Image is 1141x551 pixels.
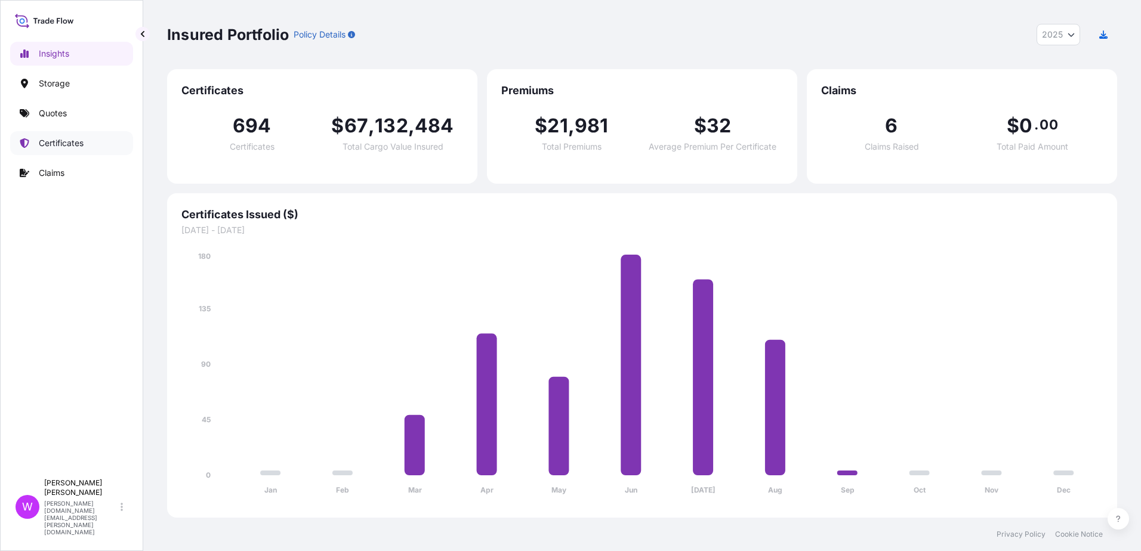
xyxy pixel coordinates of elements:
span: , [408,116,415,135]
p: Insured Portfolio [167,25,289,44]
a: Cookie Notice [1055,530,1103,539]
tspan: 135 [199,304,211,313]
span: Total Paid Amount [997,143,1068,151]
tspan: Jan [264,485,277,494]
span: Certificates [230,143,275,151]
span: Claims Raised [865,143,919,151]
span: Certificates Issued ($) [181,208,1103,222]
span: . [1034,120,1038,129]
span: Certificates [181,83,463,98]
a: Claims [10,161,133,185]
span: 67 [344,116,368,135]
p: Claims [39,167,64,179]
span: , [568,116,575,135]
tspan: Apr [480,485,494,494]
span: Average Premium Per Certificate [649,143,776,151]
tspan: Feb [336,485,349,494]
span: Claims [821,83,1103,98]
tspan: Oct [914,485,926,494]
span: [DATE] - [DATE] [181,224,1103,236]
a: Certificates [10,131,133,155]
span: , [368,116,375,135]
tspan: [DATE] [691,485,716,494]
span: $ [694,116,707,135]
a: Quotes [10,101,133,125]
p: Certificates [39,137,84,149]
a: Storage [10,72,133,95]
span: $ [331,116,344,135]
span: Premiums [501,83,783,98]
p: Storage [39,78,70,89]
tspan: 0 [206,470,211,479]
span: 6 [885,116,898,135]
span: 694 [233,116,272,135]
p: Policy Details [294,29,346,41]
tspan: 90 [201,360,211,369]
span: Total Premiums [542,143,602,151]
tspan: Dec [1057,485,1071,494]
span: 00 [1040,120,1057,129]
span: 21 [547,116,568,135]
a: Insights [10,42,133,66]
tspan: Nov [985,485,999,494]
button: Year Selector [1037,24,1080,45]
p: Quotes [39,107,67,119]
span: 132 [375,116,408,135]
p: [PERSON_NAME][DOMAIN_NAME][EMAIL_ADDRESS][PERSON_NAME][DOMAIN_NAME] [44,500,118,535]
span: Total Cargo Value Insured [343,143,443,151]
tspan: Mar [408,485,422,494]
span: $ [535,116,547,135]
span: $ [1007,116,1019,135]
p: Insights [39,48,69,60]
tspan: Aug [768,485,782,494]
tspan: Jun [625,485,637,494]
tspan: May [551,485,567,494]
tspan: 180 [198,252,211,261]
tspan: Sep [841,485,855,494]
span: 981 [575,116,609,135]
span: 484 [415,116,454,135]
tspan: 45 [202,415,211,424]
span: W [22,501,33,513]
span: 32 [707,116,731,135]
span: 0 [1019,116,1032,135]
p: [PERSON_NAME] [PERSON_NAME] [44,478,118,497]
a: Privacy Policy [997,530,1046,539]
span: 2025 [1042,29,1063,41]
